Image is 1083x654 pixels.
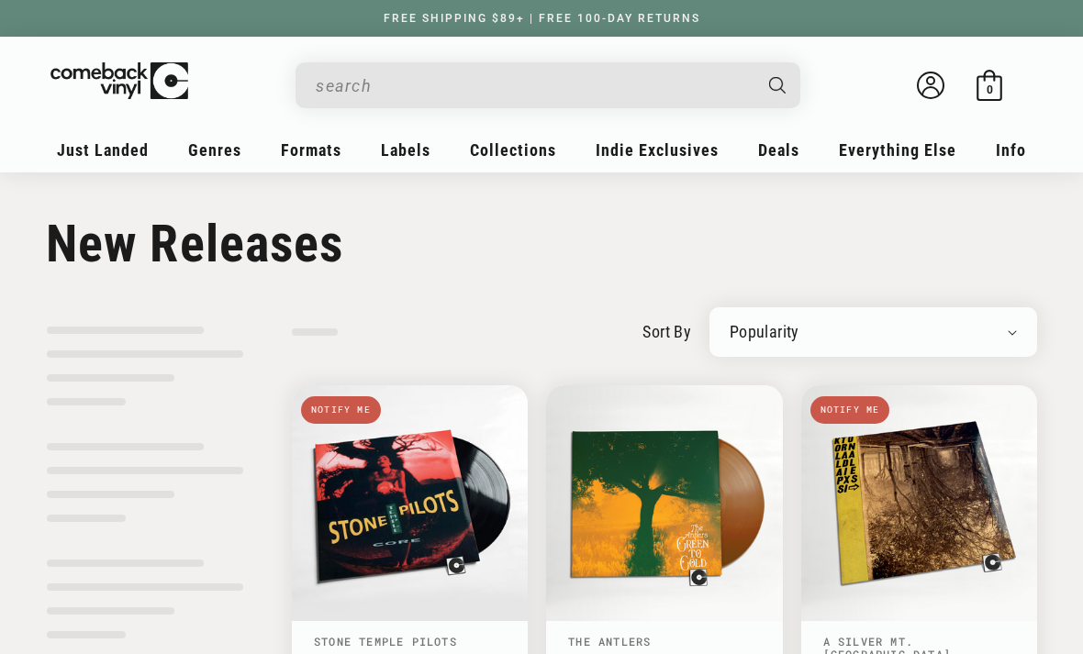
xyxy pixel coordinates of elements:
span: Formats [281,140,341,160]
span: Indie Exclusives [596,140,719,160]
span: Genres [188,140,241,160]
span: 0 [987,83,993,96]
a: FREE SHIPPING $89+ | FREE 100-DAY RETURNS [365,12,719,25]
span: Deals [758,140,799,160]
input: search [316,67,751,105]
span: Info [996,140,1026,160]
button: Search [754,62,803,108]
div: Search [296,62,800,108]
span: Collections [470,140,556,160]
a: Stone Temple Pilots [314,634,457,648]
label: sort by [642,319,691,344]
span: Just Landed [57,140,149,160]
a: The Antlers [568,634,651,648]
span: Labels [381,140,430,160]
span: Everything Else [839,140,956,160]
h1: New Releases [46,214,1037,274]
